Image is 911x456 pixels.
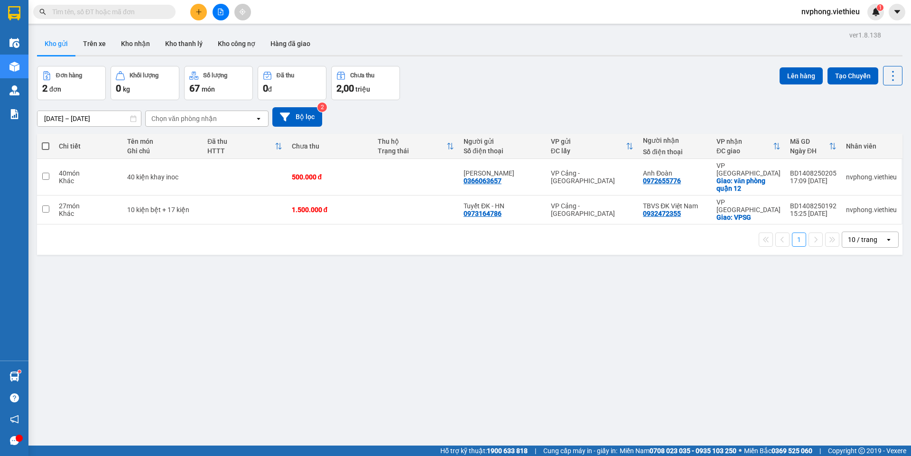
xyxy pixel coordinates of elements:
[75,32,113,55] button: Trên xe
[292,206,368,214] div: 1.500.000 đ
[885,236,892,243] svg: open
[373,134,459,159] th: Toggle SortBy
[780,67,823,84] button: Lên hàng
[210,32,263,55] button: Kho công nợ
[551,147,626,155] div: ĐC lấy
[858,447,865,454] span: copyright
[8,6,20,20] img: logo-vxr
[59,169,117,177] div: 40 món
[292,142,368,150] div: Chưa thu
[355,85,370,93] span: triệu
[59,210,117,217] div: Khác
[151,114,217,123] div: Chọn văn phòng nhận
[59,202,117,210] div: 27 món
[546,134,639,159] th: Toggle SortBy
[9,38,19,48] img: warehouse-icon
[9,85,19,95] img: warehouse-icon
[158,32,210,55] button: Kho thanh lý
[846,206,897,214] div: nvphong.viethieu
[18,370,21,373] sup: 1
[893,8,902,16] span: caret-down
[790,169,837,177] div: BD1408250205
[37,111,141,126] input: Select a date range.
[716,177,781,192] div: Giao: văn phòng quận 12
[716,147,773,155] div: ĐC giao
[790,202,837,210] div: BD1408250192
[785,134,841,159] th: Toggle SortBy
[716,162,781,177] div: VP [GEOGRAPHIC_DATA]
[37,32,75,55] button: Kho gửi
[440,446,528,456] span: Hỗ trợ kỹ thuật:
[643,202,707,210] div: TBVS ĐK Việt Nam
[716,138,773,145] div: VP nhận
[10,393,19,402] span: question-circle
[744,446,812,456] span: Miền Bắc
[59,177,117,185] div: Khác
[464,210,502,217] div: 0973164786
[877,4,883,11] sup: 1
[203,72,227,79] div: Số lượng
[872,8,880,16] img: icon-new-feature
[716,198,781,214] div: VP [GEOGRAPHIC_DATA]
[258,66,326,100] button: Đã thu0đ
[848,235,877,244] div: 10 / trang
[190,4,207,20] button: plus
[111,66,179,100] button: Khối lượng0kg
[739,449,742,453] span: ⚪️
[878,4,882,11] span: 1
[56,72,82,79] div: Đơn hàng
[643,177,681,185] div: 0972655776
[127,147,198,155] div: Ghi chú
[123,85,130,93] span: kg
[712,134,785,159] th: Toggle SortBy
[794,6,867,18] span: nvphong.viethieu
[272,107,322,127] button: Bộ lọc
[716,214,781,221] div: Giao: VPSG
[643,210,681,217] div: 0932472355
[790,210,837,217] div: 15:25 [DATE]
[127,173,198,181] div: 40 kiện khay inoc
[551,202,634,217] div: VP Cảng - [GEOGRAPHIC_DATA]
[464,177,502,185] div: 0366063657
[9,372,19,382] img: warehouse-icon
[378,138,446,145] div: Thu hộ
[827,67,878,84] button: Tạo Chuyến
[189,83,200,94] span: 67
[42,83,47,94] span: 2
[207,138,274,145] div: Đã thu
[643,169,707,177] div: Anh Đoàn
[487,447,528,455] strong: 1900 633 818
[792,233,806,247] button: 1
[292,173,368,181] div: 500.000 đ
[350,72,374,79] div: Chưa thu
[127,138,198,145] div: Tên món
[643,137,707,144] div: Người nhận
[551,138,626,145] div: VP gửi
[849,30,881,40] div: ver 1.8.138
[790,177,837,185] div: 17:09 [DATE]
[49,85,61,93] span: đơn
[543,446,617,456] span: Cung cấp máy in - giấy in:
[464,202,541,210] div: Tuyết ĐK - HN
[464,169,541,177] div: Anh Trọng
[464,147,541,155] div: Số điện thoại
[378,147,446,155] div: Trạng thái
[113,32,158,55] button: Kho nhận
[889,4,905,20] button: caret-down
[10,436,19,445] span: message
[217,9,224,15] span: file-add
[790,147,829,155] div: Ngày ĐH
[130,72,158,79] div: Khối lượng
[184,66,253,100] button: Số lượng67món
[263,83,268,94] span: 0
[59,142,117,150] div: Chi tiết
[819,446,821,456] span: |
[620,446,736,456] span: Miền Nam
[268,85,272,93] span: đ
[464,138,541,145] div: Người gửi
[39,9,46,15] span: search
[846,173,897,181] div: nvphong.viethieu
[331,66,400,100] button: Chưa thu2,00 triệu
[202,85,215,93] span: món
[317,102,327,112] sup: 2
